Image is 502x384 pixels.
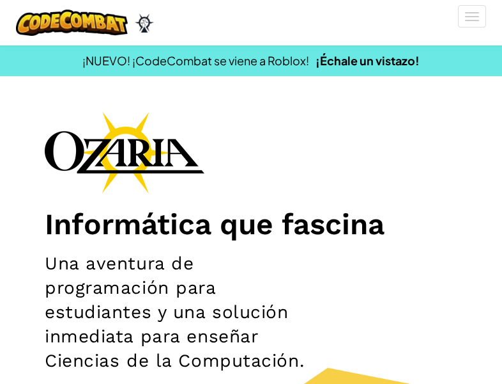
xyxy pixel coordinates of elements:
a: ¡Échale un vistazo! [316,53,420,68]
img: Ozaria branding logo [45,111,204,193]
span: ¡NUEVO! ¡CodeCombat se viene a Roblox! [82,53,309,68]
h1: Informática que fascina [45,206,457,242]
img: Ozaria [134,13,155,33]
h2: Una aventura de programación para estudiantes y una solución inmediata para enseñar Ciencias de l... [45,252,321,373]
img: CodeCombat logo [16,10,128,36]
